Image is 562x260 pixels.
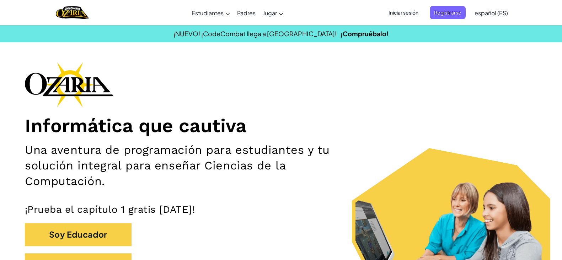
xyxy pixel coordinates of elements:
p: ¡Prueba el capítulo 1 gratis [DATE]! [25,204,537,216]
span: Jugar [263,9,277,17]
h1: Informática que cautiva [25,114,537,137]
button: Soy Educador [25,223,132,246]
a: Jugar [259,3,287,22]
a: ¡Compruébalo! [340,29,389,38]
a: Ozaria by CodeCombat logo [56,5,89,20]
a: español (ES) [471,3,512,22]
span: Estudiantes [192,9,224,17]
span: ¡NUEVO! ¡CodeCombat llega a [GEOGRAPHIC_DATA]! [173,29,337,38]
span: español (ES) [475,9,508,17]
img: Home [56,5,89,20]
button: Registrarse [430,6,466,19]
h2: Una aventura de programación para estudiantes y tu solución integral para enseñar Ciencias de la ... [25,142,368,189]
a: Padres [234,3,259,22]
a: Estudiantes [188,3,234,22]
img: Ozaria branding logo [25,62,114,107]
button: Iniciar sesión [384,6,423,19]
